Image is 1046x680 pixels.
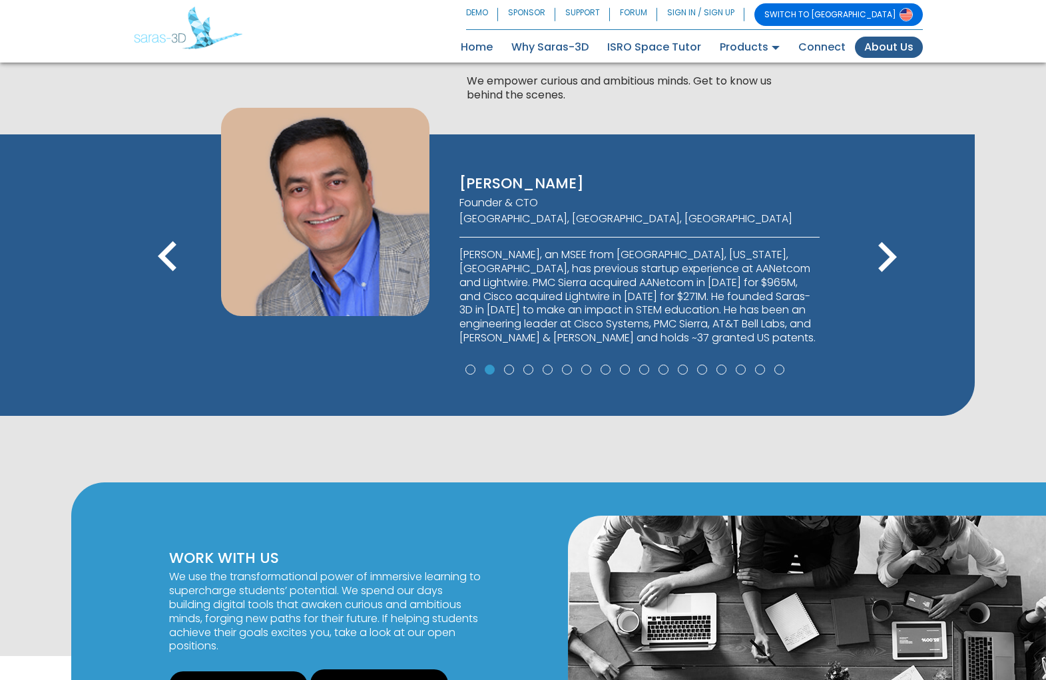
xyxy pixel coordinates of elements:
[459,248,820,345] p: [PERSON_NAME], an MSEE from [GEOGRAPHIC_DATA], [US_STATE], [GEOGRAPHIC_DATA], has previous startu...
[451,37,502,58] a: Home
[710,37,789,58] a: Products
[857,276,917,291] span: Next
[467,75,780,102] p: We empower curious and ambitious minds. Get to know us behind the scenes.
[857,228,917,287] i: keyboard_arrow_right
[138,228,198,287] i: keyboard_arrow_left
[459,174,820,194] p: [PERSON_NAME]
[598,37,710,58] a: ISRO Space Tutor
[502,37,598,58] a: Why Saras-3D
[789,37,855,58] a: Connect
[459,212,820,226] p: [GEOGRAPHIC_DATA], [GEOGRAPHIC_DATA], [GEOGRAPHIC_DATA]
[900,8,913,21] img: Switch to USA
[498,3,555,26] a: SPONSOR
[169,549,482,568] p: WORK WITH US
[610,3,657,26] a: FORUM
[221,108,429,316] img: Bipin Dama
[134,7,242,49] img: Saras 3D
[657,3,744,26] a: SIGN IN / SIGN UP
[466,3,498,26] a: DEMO
[855,37,923,58] a: About Us
[138,276,198,291] span: Previous
[467,41,780,70] p: MEET OUR TEAM
[754,3,923,26] a: SWITCH TO [GEOGRAPHIC_DATA]
[555,3,610,26] a: SUPPORT
[459,196,820,210] p: Founder & CTO
[169,570,482,653] p: We use the transformational power of immersive learning to supercharge students’ potential. We sp...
